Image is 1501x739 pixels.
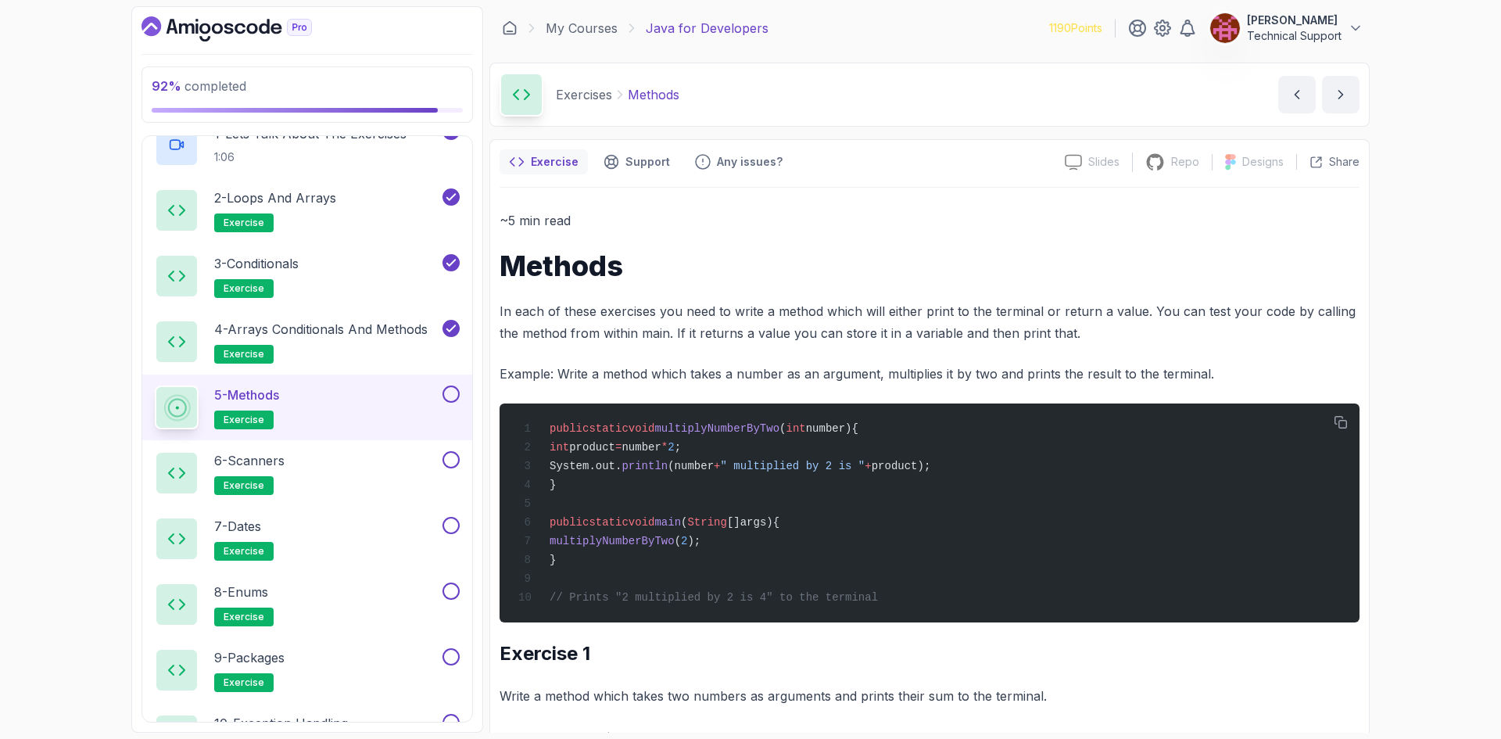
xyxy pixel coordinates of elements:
[687,516,726,529] span: String
[224,611,264,623] span: exercise
[569,441,615,454] span: product
[550,460,622,472] span: System.out.
[224,414,264,426] span: exercise
[1242,154,1284,170] p: Designs
[214,714,348,733] p: 10 - Exception Handling
[142,16,348,41] a: Dashboard
[1210,13,1240,43] img: user profile image
[224,348,264,361] span: exercise
[155,386,460,429] button: 5-Methodsexercise
[589,516,628,529] span: static
[806,422,858,435] span: number){
[1247,28,1342,44] p: Technical Support
[629,516,655,529] span: void
[500,363,1359,385] p: Example: Write a method which takes a number as an argument, multiplies it by two and prints the ...
[546,19,618,38] a: My Courses
[224,479,264,492] span: exercise
[224,676,264,689] span: exercise
[622,460,668,472] span: println
[224,217,264,229] span: exercise
[720,460,865,472] span: " multiplied by 2 is "
[550,441,569,454] span: int
[1296,154,1359,170] button: Share
[500,250,1359,282] h1: Methods
[214,517,261,536] p: 7 - Dates
[152,78,246,94] span: completed
[550,479,556,491] span: }
[872,460,931,472] span: product);
[155,451,460,495] button: 6-Scannersexercise
[155,517,460,561] button: 7-Datesexercise
[155,648,460,692] button: 9-Packagesexercise
[687,535,700,547] span: );
[594,149,679,174] button: Support button
[654,516,681,529] span: main
[531,154,579,170] p: Exercise
[500,300,1359,344] p: In each of these exercises you need to write a method which will either print to the terminal or ...
[550,591,878,604] span: // Prints "2 multiplied by 2 is 4" to the terminal
[1209,13,1363,44] button: user profile image[PERSON_NAME]Technical Support
[646,19,768,38] p: Java for Developers
[500,149,588,174] button: notes button
[675,441,681,454] span: ;
[681,535,687,547] span: 2
[214,149,407,165] p: 1:06
[622,441,661,454] span: number
[629,422,655,435] span: void
[155,320,460,364] button: 4-Arrays Conditionals and Methodsexercise
[654,422,779,435] span: multiplyNumberByTwo
[214,254,299,273] p: 3 - Conditionals
[786,422,805,435] span: int
[155,583,460,626] button: 8-Enumsexercise
[214,188,336,207] p: 2 - Loops and Arrays
[550,535,675,547] span: multiplyNumberByTwo
[214,648,285,667] p: 9 - Packages
[214,583,268,601] p: 8 - Enums
[675,535,681,547] span: (
[1088,154,1119,170] p: Slides
[214,320,428,339] p: 4 - Arrays Conditionals and Methods
[556,85,612,104] p: Exercises
[1322,76,1359,113] button: next content
[155,254,460,298] button: 3-Conditionalsexercise
[550,422,589,435] span: public
[155,123,460,167] button: 1-Lets Talk About The Exercises1:06
[628,85,679,104] p: Methods
[717,154,783,170] p: Any issues?
[681,516,687,529] span: (
[727,516,779,529] span: []args){
[500,210,1359,231] p: ~5 min read
[1049,20,1102,36] p: 1190 Points
[502,20,518,36] a: Dashboard
[155,188,460,232] button: 2-Loops and Arraysexercise
[668,460,714,472] span: (number
[1171,154,1199,170] p: Repo
[668,441,674,454] span: 2
[550,554,556,566] span: }
[500,685,1359,707] p: Write a method which takes two numbers as arguments and prints their sum to the terminal.
[214,386,279,404] p: 5 - Methods
[224,282,264,295] span: exercise
[500,641,1359,666] h2: Exercise 1
[1247,13,1342,28] p: [PERSON_NAME]
[589,422,628,435] span: static
[615,441,622,454] span: =
[1329,154,1359,170] p: Share
[779,422,786,435] span: (
[1278,76,1316,113] button: previous content
[152,78,181,94] span: 92 %
[686,149,792,174] button: Feedback button
[625,154,670,170] p: Support
[865,460,871,472] span: +
[224,545,264,558] span: exercise
[714,460,720,472] span: +
[214,451,285,470] p: 6 - Scanners
[550,516,589,529] span: public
